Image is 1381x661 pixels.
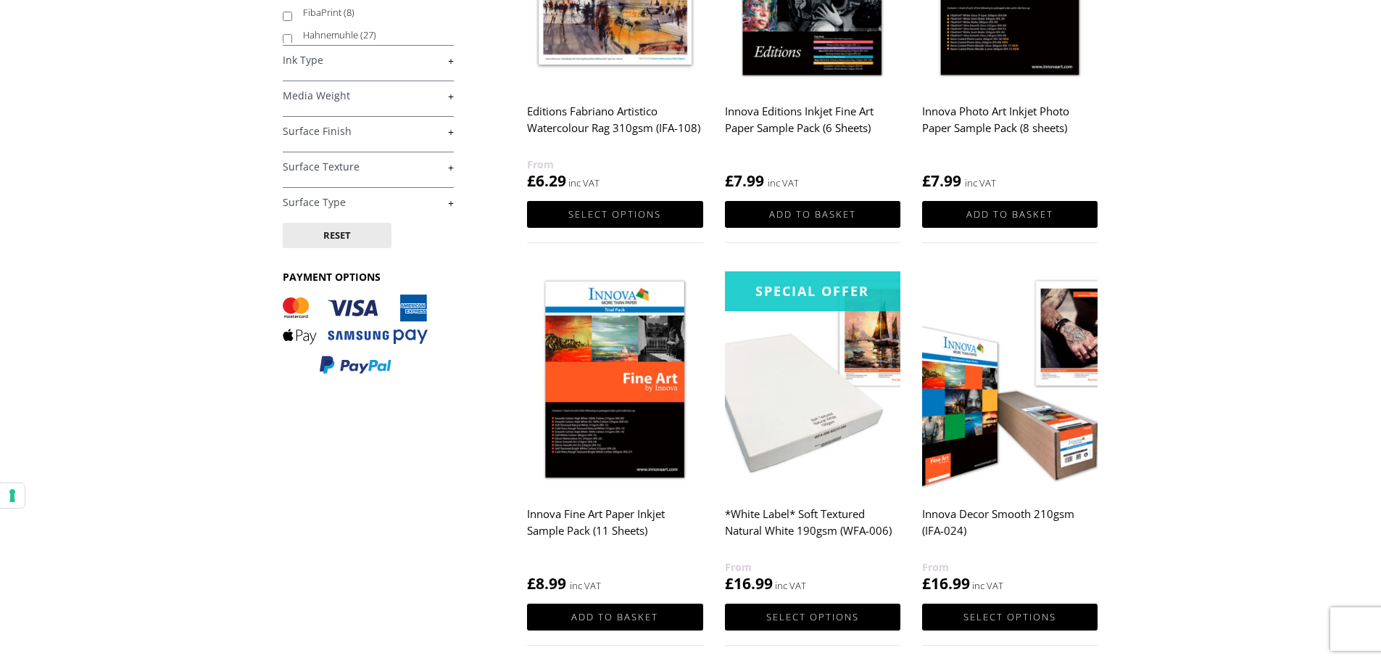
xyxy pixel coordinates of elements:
a: Special Offer*White Label* Soft Textured Natural White 190gsm (WFA-006) £16.99 [725,271,900,594]
h4: Surface Finish [283,116,454,145]
h4: Surface Type [283,187,454,216]
strong: inc VAT [570,578,601,594]
h3: PAYMENT OPTIONS [283,270,454,284]
a: Innova Fine Art Paper Inkjet Sample Pack (11 Sheets) £8.99 inc VAT [527,271,702,594]
img: Innova Decor Smooth 210gsm (IFA-024) [922,271,1098,491]
bdi: 16.99 [725,573,773,594]
a: Select options for “Innova Decor Smooth 210gsm (IFA-024)” [922,604,1098,631]
img: PAYMENT OPTIONS [283,295,428,375]
a: Add to basket: “Innova Photo Art Inkjet Photo Paper Sample Pack (8 sheets)” [922,201,1098,228]
img: Innova Fine Art Paper Inkjet Sample Pack (11 Sheets) [527,271,702,491]
span: (8) [344,6,354,19]
bdi: 7.99 [922,171,961,191]
span: £ [922,573,931,594]
span: £ [725,573,734,594]
h2: Innova Editions Inkjet Fine Art Paper Sample Pack (6 Sheets) [725,98,900,156]
h4: Surface Texture [283,152,454,181]
a: + [283,160,454,174]
h4: Ink Type [283,45,454,74]
span: £ [527,573,536,594]
h2: *White Label* Soft Textured Natural White 190gsm (WFA-006) [725,501,900,559]
img: *White Label* Soft Textured Natural White 190gsm (WFA-006) [725,271,900,491]
h2: Innova Fine Art Paper Inkjet Sample Pack (11 Sheets) [527,501,702,559]
span: £ [725,171,734,191]
div: Special Offer [725,271,900,311]
a: + [283,54,454,67]
a: Innova Decor Smooth 210gsm (IFA-024) £16.99 [922,271,1098,594]
a: Select options for “*White Label* Soft Textured Natural White 190gsm (WFA-006)” [725,604,900,631]
span: £ [527,171,536,191]
strong: inc VAT [768,175,799,192]
a: Select options for “Editions Fabriano Artistico Watercolour Rag 310gsm (IFA-108)” [527,201,702,228]
span: (27) [360,28,376,41]
h2: Innova Decor Smooth 210gsm (IFA-024) [922,501,1098,559]
a: + [283,196,454,210]
button: Reset [283,223,391,248]
a: Add to basket: “Innova Editions Inkjet Fine Art Paper Sample Pack (6 Sheets)” [725,201,900,228]
a: + [283,89,454,103]
bdi: 7.99 [725,171,764,191]
label: Hahnemuhle [303,24,440,46]
h2: Innova Photo Art Inkjet Photo Paper Sample Pack (8 sheets) [922,98,1098,156]
h2: Editions Fabriano Artistico Watercolour Rag 310gsm (IFA-108) [527,98,702,156]
h4: Media Weight [283,81,454,110]
strong: inc VAT [965,175,996,192]
label: FibaPrint [303,1,440,24]
bdi: 8.99 [527,573,566,594]
bdi: 16.99 [922,573,970,594]
a: + [283,125,454,139]
bdi: 6.29 [527,171,566,191]
span: £ [922,171,931,191]
a: Add to basket: “Innova Fine Art Paper Inkjet Sample Pack (11 Sheets)” [527,604,702,631]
